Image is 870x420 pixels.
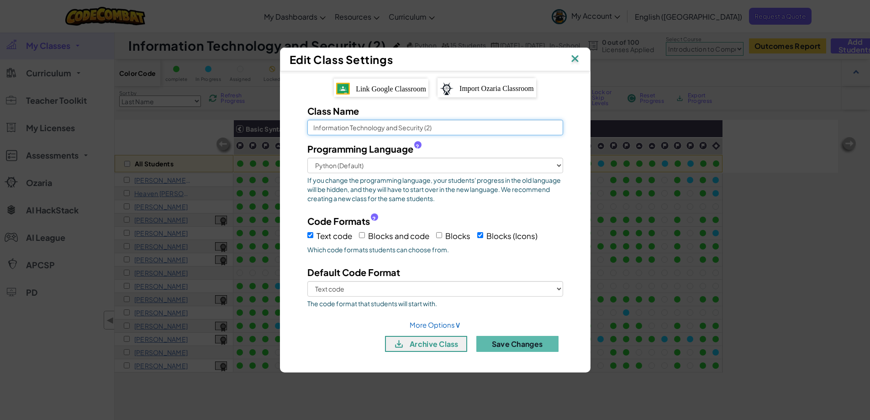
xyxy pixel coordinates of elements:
[569,53,581,66] img: IconClose.svg
[307,142,413,155] span: Programming Language
[410,320,461,329] a: More Options
[307,245,563,254] span: Which code formats students can choose from.
[476,336,559,352] button: Save Changes
[307,105,359,117] span: Class Name
[440,82,453,95] img: ozaria-logo.png
[316,231,352,241] span: Text code
[368,231,429,241] span: Blocks and code
[385,336,467,352] button: archive class
[477,232,483,238] input: Blocks (Icons)
[459,85,534,92] span: Import Ozaria Classroom
[436,232,442,238] input: Blocks
[307,175,563,203] span: If you change the programming language, your students' progress in the old language will be hidde...
[307,299,563,308] span: The code format that students will start with.
[307,266,400,278] span: Default Code Format
[359,232,365,238] input: Blocks and code
[455,319,461,330] span: ∨
[307,214,370,228] span: Code Formats
[290,53,393,66] span: Edit Class Settings
[307,232,313,238] input: Text code
[336,83,350,95] img: IconGoogleClassroom.svg
[393,338,405,350] img: IconArchive.svg
[356,85,426,93] span: Link Google Classroom
[372,215,376,223] span: ?
[416,143,419,150] span: ?
[445,231,470,241] span: Blocks
[486,231,538,241] span: Blocks (Icons)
